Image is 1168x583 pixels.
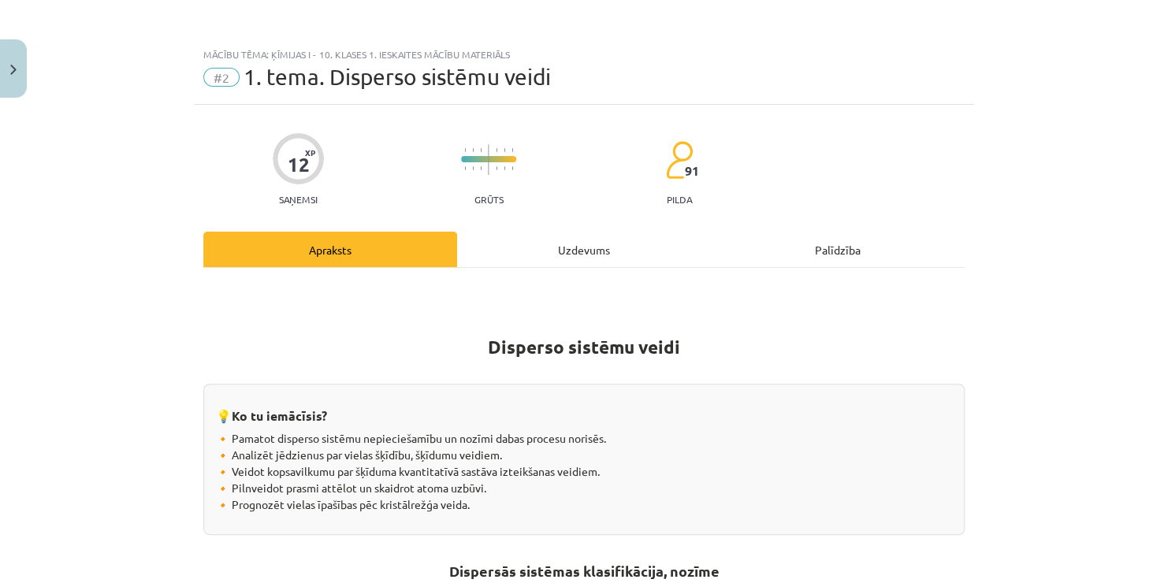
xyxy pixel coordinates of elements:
img: icon-short-line-57e1e144782c952c97e751825c79c345078a6d821885a25fce030b3d8c18986b.svg [496,166,497,170]
strong: Ko tu iemācīsis? [232,407,327,424]
div: Palīdzība [711,232,965,267]
p: 🔸 Pamatot disperso sistēmu nepieciešamību un nozīmi dabas procesu norisēs. 🔸 Analizēt jēdzienus p... [216,430,952,513]
span: 1. tema. Disperso sistēmu veidi [244,64,551,90]
div: Apraksts [203,232,457,267]
img: students-c634bb4e5e11cddfef0936a35e636f08e4e9abd3cc4e673bd6f9a4125e45ecb1.svg [665,140,693,180]
span: 91 [685,164,699,178]
img: icon-short-line-57e1e144782c952c97e751825c79c345078a6d821885a25fce030b3d8c18986b.svg [472,148,474,152]
div: Uzdevums [457,232,711,267]
img: icon-short-line-57e1e144782c952c97e751825c79c345078a6d821885a25fce030b3d8c18986b.svg [480,166,482,170]
img: icon-short-line-57e1e144782c952c97e751825c79c345078a6d821885a25fce030b3d8c18986b.svg [511,148,513,152]
p: Saņemsi [273,194,324,205]
img: icon-short-line-57e1e144782c952c97e751825c79c345078a6d821885a25fce030b3d8c18986b.svg [504,148,505,152]
img: icon-short-line-57e1e144782c952c97e751825c79c345078a6d821885a25fce030b3d8c18986b.svg [480,148,482,152]
span: #2 [203,68,240,87]
img: icon-short-line-57e1e144782c952c97e751825c79c345078a6d821885a25fce030b3d8c18986b.svg [464,148,466,152]
img: icon-short-line-57e1e144782c952c97e751825c79c345078a6d821885a25fce030b3d8c18986b.svg [504,166,505,170]
p: pilda [667,194,692,205]
strong: Disperso sistēmu veidi [488,336,680,358]
img: icon-close-lesson-0947bae3869378f0d4975bcd49f059093ad1ed9edebbc8119c70593378902aed.svg [10,65,17,75]
h3: 💡 [216,396,952,425]
strong: Dispersās sistēmas klasifikācija, nozīme [449,562,720,580]
p: Grūts [474,194,504,205]
img: icon-short-line-57e1e144782c952c97e751825c79c345078a6d821885a25fce030b3d8c18986b.svg [472,166,474,170]
div: Mācību tēma: Ķīmijas i - 10. klases 1. ieskaites mācību materiāls [203,49,965,60]
img: icon-short-line-57e1e144782c952c97e751825c79c345078a6d821885a25fce030b3d8c18986b.svg [496,148,497,152]
div: 12 [288,154,310,176]
img: icon-short-line-57e1e144782c952c97e751825c79c345078a6d821885a25fce030b3d8c18986b.svg [464,166,466,170]
img: icon-long-line-d9ea69661e0d244f92f715978eff75569469978d946b2353a9bb055b3ed8787d.svg [488,144,489,175]
img: icon-short-line-57e1e144782c952c97e751825c79c345078a6d821885a25fce030b3d8c18986b.svg [511,166,513,170]
span: XP [305,148,315,157]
